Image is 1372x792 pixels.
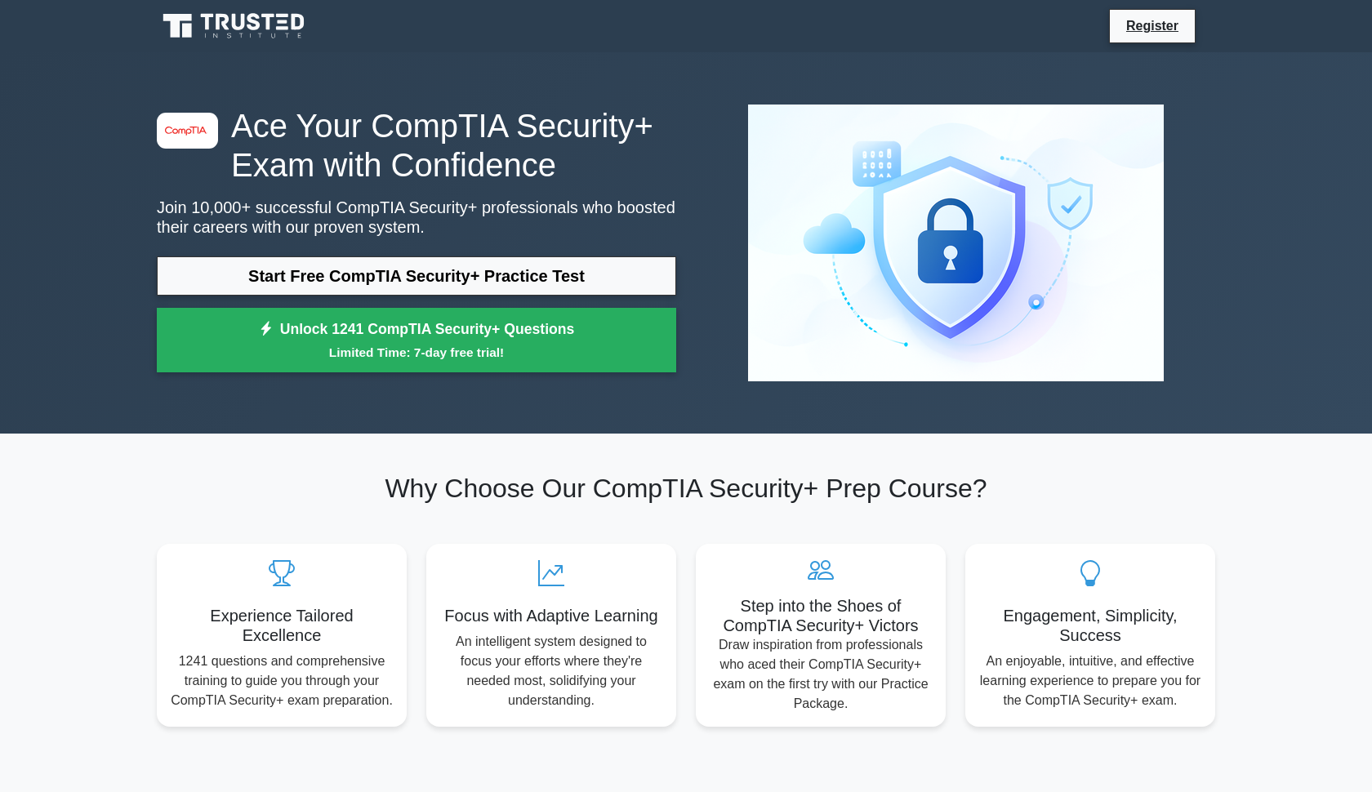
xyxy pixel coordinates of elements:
[1116,16,1188,36] a: Register
[170,652,394,710] p: 1241 questions and comprehensive training to guide you through your CompTIA Security+ exam prepar...
[157,308,676,373] a: Unlock 1241 CompTIA Security+ QuestionsLimited Time: 7-day free trial!
[157,106,676,185] h1: Ace Your CompTIA Security+ Exam with Confidence
[170,606,394,645] h5: Experience Tailored Excellence
[709,596,933,635] h5: Step into the Shoes of CompTIA Security+ Victors
[709,635,933,714] p: Draw inspiration from professionals who aced their CompTIA Security+ exam on the first try with o...
[177,343,656,362] small: Limited Time: 7-day free trial!
[978,606,1202,645] h5: Engagement, Simplicity, Success
[735,91,1177,394] img: CompTIA Security+ Preview
[978,652,1202,710] p: An enjoyable, intuitive, and effective learning experience to prepare you for the CompTIA Securit...
[439,632,663,710] p: An intelligent system designed to focus your efforts where they're needed most, solidifying your ...
[157,473,1215,504] h2: Why Choose Our CompTIA Security+ Prep Course?
[157,256,676,296] a: Start Free CompTIA Security+ Practice Test
[157,198,676,237] p: Join 10,000+ successful CompTIA Security+ professionals who boosted their careers with our proven...
[439,606,663,625] h5: Focus with Adaptive Learning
